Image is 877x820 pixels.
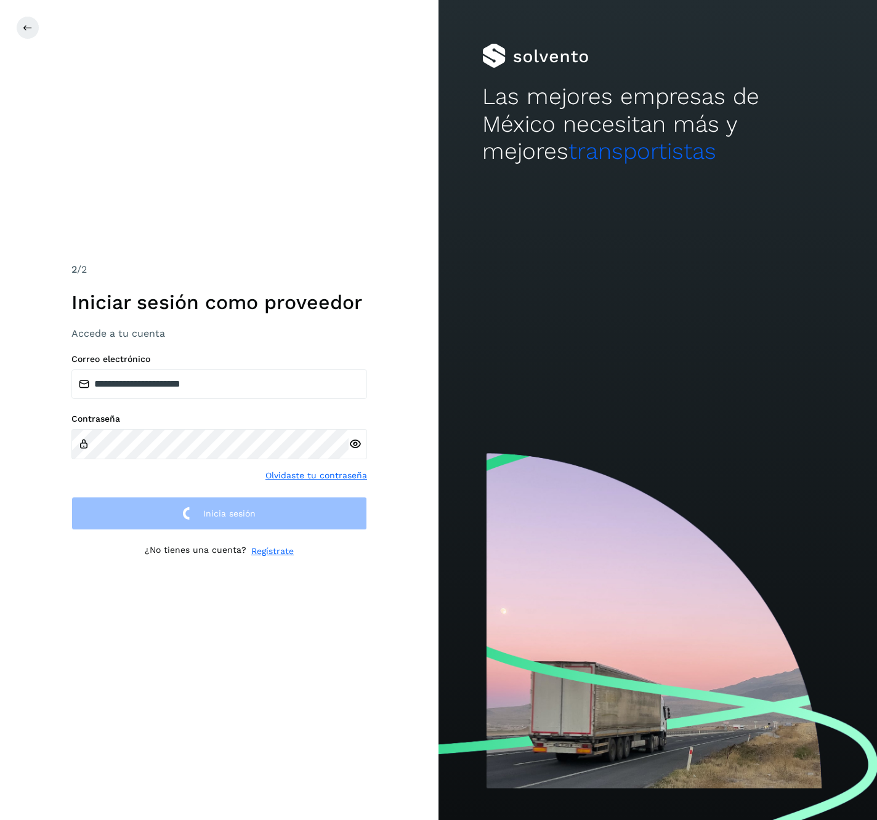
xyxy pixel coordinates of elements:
label: Contraseña [71,414,367,424]
button: Inicia sesión [71,497,367,531]
span: 2 [71,263,77,275]
label: Correo electrónico [71,354,367,364]
span: Inicia sesión [203,509,256,518]
a: Regístrate [251,545,294,558]
a: Olvidaste tu contraseña [265,469,367,482]
div: /2 [71,262,367,277]
h3: Accede a tu cuenta [71,328,367,339]
p: ¿No tienes una cuenta? [145,545,246,558]
h2: Las mejores empresas de México necesitan más y mejores [482,83,833,165]
span: transportistas [568,138,716,164]
h1: Iniciar sesión como proveedor [71,291,367,314]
